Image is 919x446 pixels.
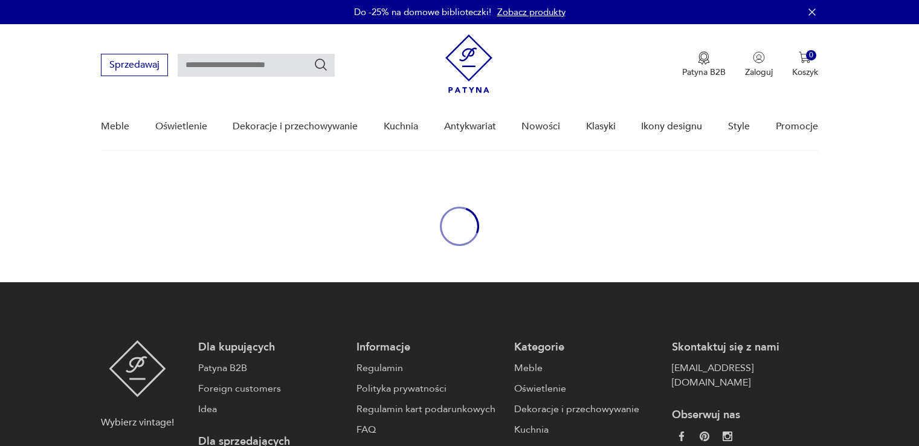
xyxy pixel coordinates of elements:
img: Patyna - sklep z meblami i dekoracjami vintage [109,340,166,397]
p: Patyna B2B [682,66,726,78]
a: Sprzedawaj [101,62,168,70]
img: Ikonka użytkownika [753,51,765,63]
a: Ikona medaluPatyna B2B [682,51,726,78]
button: 0Koszyk [792,51,818,78]
p: Kategorie [514,340,660,355]
a: FAQ [356,422,502,437]
p: Informacje [356,340,502,355]
p: Koszyk [792,66,818,78]
p: Obserwuj nas [672,408,817,422]
a: Style [728,103,750,150]
p: Wybierz vintage! [101,415,174,430]
a: Klasyki [586,103,616,150]
div: 0 [806,50,816,60]
a: Polityka prywatności [356,381,502,396]
a: Oświetlenie [514,381,660,396]
p: Zaloguj [745,66,773,78]
img: Ikona medalu [698,51,710,65]
a: Regulamin kart podarunkowych [356,402,502,416]
button: Zaloguj [745,51,773,78]
a: Meble [101,103,129,150]
p: Dla kupujących [198,340,344,355]
img: c2fd9cf7f39615d9d6839a72ae8e59e5.webp [723,431,732,441]
img: Patyna - sklep z meblami i dekoracjami vintage [445,34,492,93]
a: Zobacz produkty [497,6,566,18]
a: Dekoracje i przechowywanie [233,103,358,150]
a: Dekoracje i przechowywanie [514,402,660,416]
a: Oświetlenie [155,103,207,150]
a: Nowości [521,103,560,150]
a: Kuchnia [384,103,418,150]
a: Patyna B2B [198,361,344,375]
a: Ikony designu [641,103,702,150]
a: Foreign customers [198,381,344,396]
button: Szukaj [314,57,328,72]
a: Kuchnia [514,422,660,437]
a: Meble [514,361,660,375]
img: Ikona koszyka [799,51,811,63]
button: Patyna B2B [682,51,726,78]
p: Do -25% na domowe biblioteczki! [354,6,491,18]
button: Sprzedawaj [101,54,168,76]
a: [EMAIL_ADDRESS][DOMAIN_NAME] [672,361,817,390]
img: 37d27d81a828e637adc9f9cb2e3d3a8a.webp [700,431,709,441]
a: Regulamin [356,361,502,375]
a: Promocje [776,103,818,150]
img: da9060093f698e4c3cedc1453eec5031.webp [677,431,686,441]
a: Idea [198,402,344,416]
p: Skontaktuj się z nami [672,340,817,355]
a: Antykwariat [444,103,496,150]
